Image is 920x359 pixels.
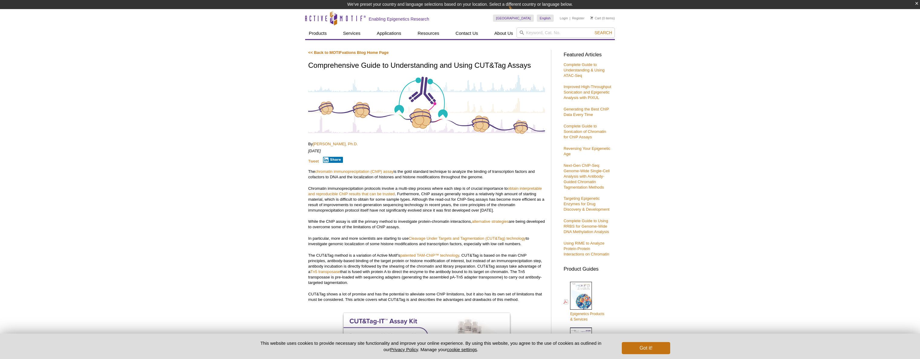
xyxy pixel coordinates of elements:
[493,15,534,22] a: [GEOGRAPHIC_DATA]
[308,236,545,247] p: In particular, more and more scientists are starting to use to investigate genomic localization o...
[308,219,545,230] p: While the ChIP assay is still the primary method to investigate protein-chromatin interactions, a...
[590,16,601,20] a: Cart
[308,141,545,147] p: By
[563,241,609,256] a: Using RIME to Analyze Protein-Protein Interactions on Chromatin
[508,5,524,19] img: Change Here
[308,61,545,70] h1: Comprehensive Guide to Understanding and Using CUT&Tag Assays
[323,157,343,163] button: Share
[563,146,610,156] a: Reversing Your Epigenetic Age
[310,269,340,274] a: Tn5 transposase
[447,347,477,352] button: cookie settings
[308,149,321,153] em: [DATE]
[313,142,358,146] a: [PERSON_NAME], Ph.D.
[563,62,605,78] a: Complete Guide to Understanding & Using ATAC-Seq
[563,219,609,234] a: Complete Guide to Using RRBS for Genome-Wide DNA Methylation Analysis
[308,169,545,180] p: The is the gold standard technique to analyze the binding of transcription factors and cofactors ...
[400,253,459,258] a: patented TAM-ChIP™ technology
[595,30,612,35] span: Search
[369,16,429,22] h2: Enabling Epigenetics Research
[373,28,405,39] a: Applications
[537,15,554,22] a: English
[308,186,542,196] a: obtain interpretable and reproducible ChIP results that can be trusted
[563,52,612,58] h3: Featured Articles
[563,196,609,212] a: Targeting Epigenetic Enzymes for Drug Discovery & Development
[560,16,568,20] a: Login
[590,16,593,19] img: Your Cart
[308,74,545,134] img: Antibody-Based Tagmentation Notes
[570,328,592,355] img: Abs_epi_2015_cover_web_70x200
[491,28,517,39] a: About Us
[570,282,592,310] img: Epi_brochure_140604_cover_web_70x200
[593,30,614,35] button: Search
[517,28,615,38] input: Keyword, Cat. No.
[563,163,609,189] a: Next-Gen ChIP-Seq: Genome-Wide Single-Cell Analysis with Antibody-Guided Chromatin Tagmentation M...
[308,186,545,213] p: Chromatin immunoprecipitation protocols involve a multi-step process where each step is of crucia...
[569,15,570,22] li: |
[308,253,545,285] p: The CUT&Tag method is a variation of Active Motif’s . CUT&Tag is based on the main ChIP principle...
[414,28,443,39] a: Resources
[452,28,481,39] a: Contact Us
[563,84,611,100] a: Improved High-Throughput Sonication and Epigenetic Analysis with PIXUL
[390,347,418,352] a: Privacy Policy
[472,219,509,224] a: alternative strategies
[563,281,604,323] a: Epigenetics Products& Services
[563,263,612,272] h3: Product Guides
[250,340,612,353] p: This website uses cookies to provide necessary site functionality and improve your online experie...
[308,159,319,163] a: Tweet
[570,312,604,321] span: Epigenetics Products & Services
[572,16,584,20] a: Register
[339,28,364,39] a: Services
[308,291,545,302] p: CUT&Tag shows a lot of promise and has the potential to alleviate some ChIP limitations, but it a...
[590,15,615,22] li: (0 items)
[305,28,330,39] a: Products
[409,236,526,241] a: Cleavage Under Targets and Tagmentation (CUT&Tag) technology
[563,107,609,117] a: Generating the Best ChIP Data Every Time
[315,169,393,174] a: chromatin immunoprecipitation (ChIP) assay
[622,342,670,354] button: Got it!
[563,124,606,139] a: Complete Guide to Sonication of Chromatin for ChIP Assays
[308,50,389,55] a: << Back to MOTIFvations Blog Home Page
